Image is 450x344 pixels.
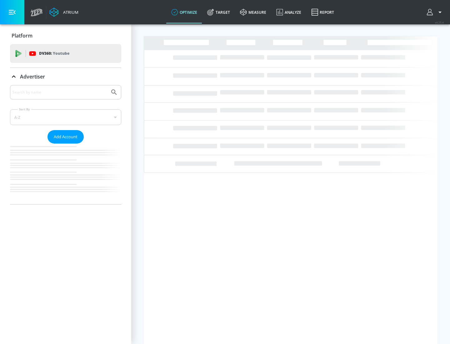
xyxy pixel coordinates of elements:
[47,130,84,144] button: Add Account
[39,50,69,57] p: DV360:
[10,44,121,63] div: DV360: Youtube
[435,21,444,24] span: v 4.25.4
[202,1,235,23] a: Target
[53,50,69,57] p: Youtube
[20,73,45,80] p: Advertiser
[18,107,31,111] label: Sort By
[10,27,121,44] div: Platform
[12,32,32,39] p: Platform
[10,68,121,85] div: Advertiser
[10,85,121,204] div: Advertiser
[10,144,121,204] nav: list of Advertiser
[12,88,107,96] input: Search by name
[235,1,271,23] a: measure
[61,9,78,15] div: Atrium
[54,133,77,140] span: Add Account
[49,8,78,17] a: Atrium
[306,1,339,23] a: Report
[166,1,202,23] a: optimize
[271,1,306,23] a: Analyze
[10,109,121,125] div: A-Z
